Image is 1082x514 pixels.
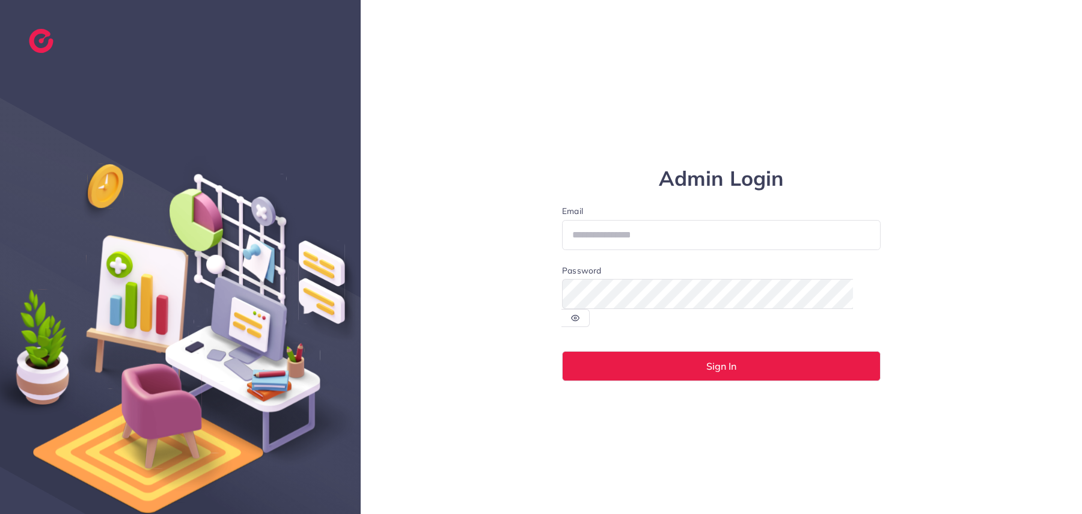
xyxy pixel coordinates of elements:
button: Sign In [562,351,881,381]
label: Email [562,205,881,217]
h1: Admin Login [562,167,881,191]
label: Password [562,265,601,277]
img: logo [29,29,53,53]
span: Sign In [706,361,736,371]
